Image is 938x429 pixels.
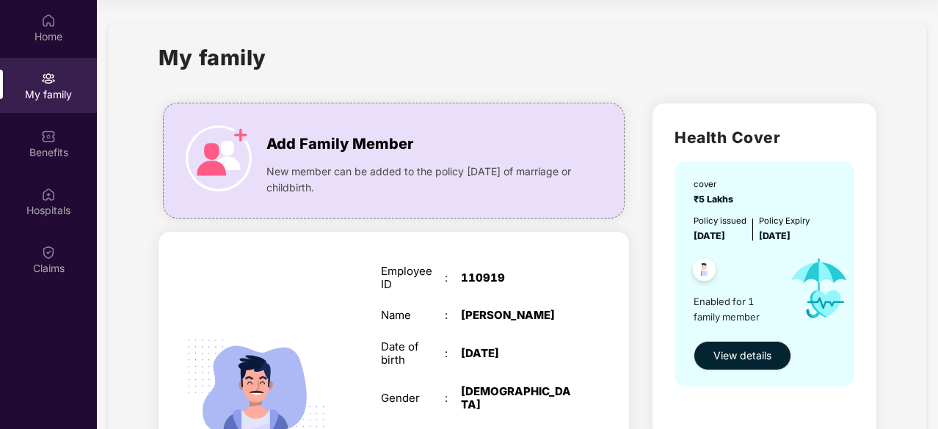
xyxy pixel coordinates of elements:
[381,392,445,405] div: Gender
[266,133,413,155] span: Add Family Member
[694,194,738,205] span: ₹5 Lakhs
[381,340,445,367] div: Date of birth
[694,214,746,227] div: Policy issued
[778,243,861,334] img: icon
[445,347,461,360] div: :
[41,71,56,86] img: svg+xml;base64,PHN2ZyB3aWR0aD0iMjAiIGhlaWdodD0iMjAiIHZpZXdCb3g9IjAgMCAyMCAyMCIgZmlsbD0ibm9uZSIgeG...
[266,164,578,196] span: New member can be added to the policy [DATE] of marriage or childbirth.
[694,294,778,324] span: Enabled for 1 family member
[41,13,56,28] img: svg+xml;base64,PHN2ZyBpZD0iSG9tZSIgeG1sbnM9Imh0dHA6Ly93d3cudzMub3JnLzIwMDAvc3ZnIiB3aWR0aD0iMjAiIG...
[445,392,461,405] div: :
[461,309,572,322] div: [PERSON_NAME]
[694,230,725,241] span: [DATE]
[381,309,445,322] div: Name
[41,245,56,260] img: svg+xml;base64,PHN2ZyBpZD0iQ2xhaW0iIHhtbG5zPSJodHRwOi8vd3d3LnczLm9yZy8yMDAwL3N2ZyIgd2lkdGg9IjIwIi...
[461,271,572,285] div: 110919
[186,125,252,191] img: icon
[381,265,445,291] div: Employee ID
[461,385,572,411] div: [DEMOGRAPHIC_DATA]
[41,129,56,144] img: svg+xml;base64,PHN2ZyBpZD0iQmVuZWZpdHMiIHhtbG5zPSJodHRwOi8vd3d3LnczLm9yZy8yMDAwL3N2ZyIgd2lkdGg9Ij...
[675,125,854,150] h2: Health Cover
[159,41,266,74] h1: My family
[694,177,738,191] div: cover
[686,254,722,290] img: svg+xml;base64,PHN2ZyB4bWxucz0iaHR0cDovL3d3dy53My5vcmcvMjAwMC9zdmciIHdpZHRoPSI0OC45NDMiIGhlaWdodD...
[713,348,771,364] span: View details
[461,347,572,360] div: [DATE]
[759,214,810,227] div: Policy Expiry
[445,309,461,322] div: :
[759,230,790,241] span: [DATE]
[694,341,791,370] button: View details
[445,271,461,285] div: :
[41,187,56,202] img: svg+xml;base64,PHN2ZyBpZD0iSG9zcGl0YWxzIiB4bWxucz0iaHR0cDovL3d3dy53My5vcmcvMjAwMC9zdmciIHdpZHRoPS...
